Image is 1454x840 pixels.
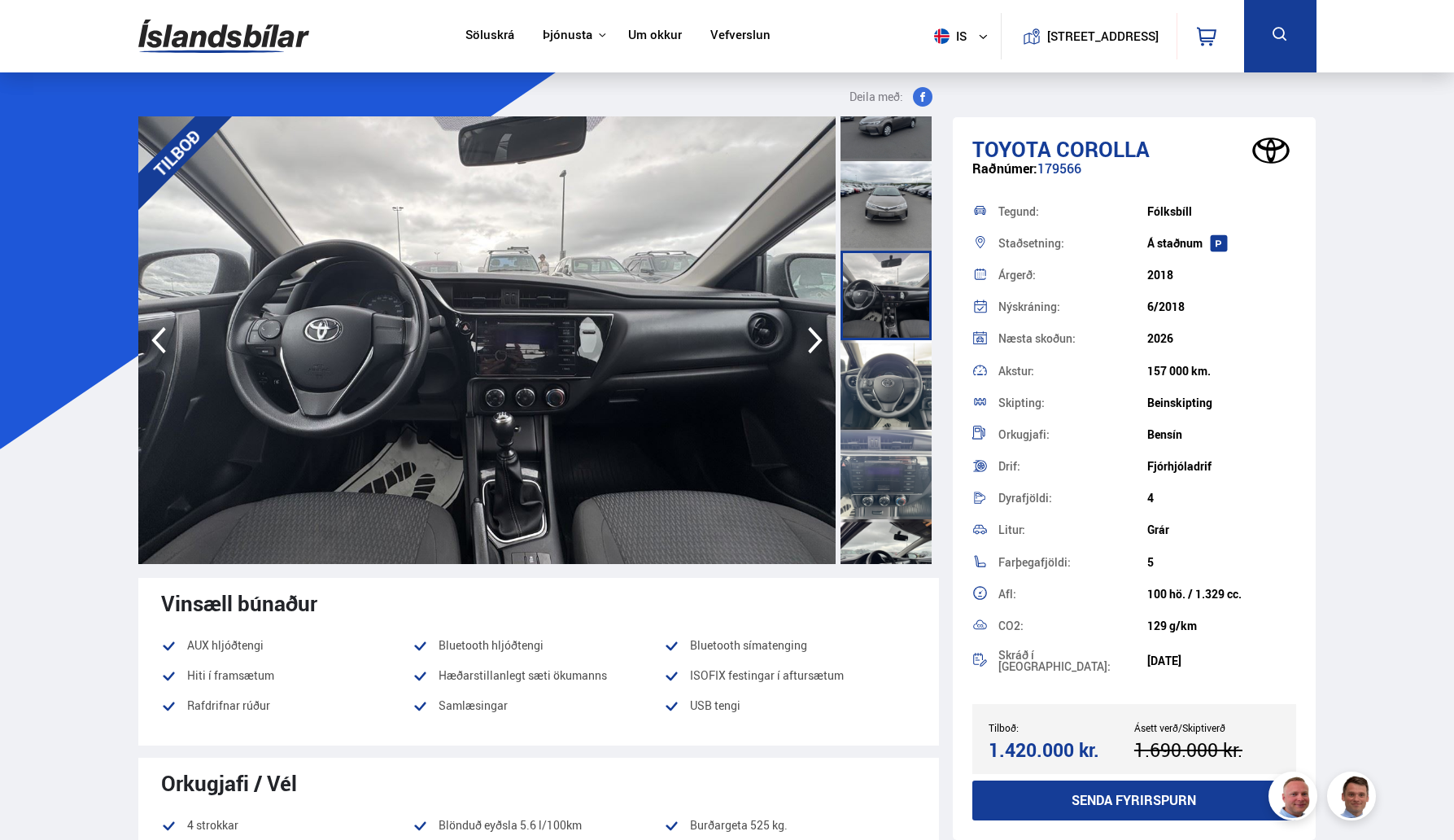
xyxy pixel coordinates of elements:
span: Deila með: [849,87,903,107]
button: Deila með: [843,87,939,107]
div: Staðsetning: [998,238,1147,249]
div: Skráð í [GEOGRAPHIC_DATA]: [998,650,1147,672]
div: Vinsæll búnaður [161,591,916,615]
div: Drif: [998,461,1147,472]
span: is [928,28,968,44]
li: Hæðarstillanlegt sæti ökumanns [413,666,664,685]
div: TILBOÐ [116,92,238,214]
div: Dyrafjöldi: [998,492,1147,504]
div: Næsta skoðun: [998,333,1147,344]
li: USB tengi [664,696,915,726]
div: Á staðnum [1147,237,1296,250]
li: Bluetooth símatenging [664,636,915,655]
div: Akstur: [998,365,1147,377]
div: Grár [1147,523,1296,536]
div: Tilboð: [989,722,1134,733]
div: 4 [1147,492,1296,505]
li: Hiti í framsætum [161,666,413,685]
span: Raðnúmer: [972,160,1037,177]
div: Orkugjafi: [998,429,1147,440]
img: svg+xml;base64,PHN2ZyB4bWxucz0iaHR0cDovL3d3dy53My5vcmcvMjAwMC9zdmciIHdpZHRoPSI1MTIiIGhlaWdodD0iNT... [934,28,950,44]
a: [STREET_ADDRESS] [1010,13,1168,59]
img: FbJEzSuNWCJXmdc-.webp [1330,774,1378,823]
a: Vefverslun [710,28,771,45]
div: Fólksbíll [1147,205,1296,218]
div: Beinskipting [1147,396,1296,409]
button: [STREET_ADDRESS] [1054,29,1153,43]
button: Opna LiveChat spjallviðmót [13,7,62,55]
div: 2026 [1147,332,1296,345]
span: Toyota [972,134,1051,164]
li: Samlæsingar [413,696,664,715]
div: 179566 [972,161,1297,193]
div: 129 g/km [1147,619,1296,632]
div: 157 000 km. [1147,365,1296,378]
div: Tegund: [998,206,1147,217]
a: Söluskrá [465,28,514,45]
div: Nýskráning: [998,301,1147,313]
div: 5 [1147,556,1296,569]
img: 3393305.jpeg [138,116,836,564]
div: 6/2018 [1147,300,1296,313]
img: brand logo [1238,125,1303,176]
div: Skipting: [998,397,1147,409]
button: Þjónusta [543,28,592,43]
div: Árgerð: [998,269,1147,281]
img: G0Ugv5HjCgRt.svg [138,10,309,63]
li: Bluetooth hljóðtengi [413,636,664,655]
li: Blönduð eyðsla 5.6 l/100km [413,816,664,835]
li: Burðargeta 525 kg. [664,816,915,835]
a: Um okkur [628,28,682,45]
li: ISOFIX festingar í aftursætum [664,666,915,685]
div: 1.420.000 kr. [989,739,1129,761]
button: Senda fyrirspurn [972,781,1297,820]
div: 2018 [1147,269,1296,282]
li: 4 strokkar [161,816,413,835]
div: 1.690.000 kr. [1134,739,1275,761]
button: is [928,12,1001,60]
div: CO2: [998,620,1147,632]
div: Fjórhjóladrif [1147,460,1296,473]
span: Corolla [1056,134,1150,164]
div: Orkugjafi / Vél [161,771,916,795]
div: 100 hö. / 1.329 cc. [1147,588,1296,601]
div: Litur: [998,524,1147,536]
img: siFngHWaQ9KaOqBr.png [1271,774,1320,823]
li: Rafdrifnar rúður [161,696,413,715]
div: Ásett verð/Skiptiverð [1134,722,1280,733]
div: Bensín [1147,428,1296,441]
li: AUX hljóðtengi [161,636,413,655]
div: Farþegafjöldi: [998,557,1147,568]
div: Afl: [998,588,1147,600]
div: [DATE] [1147,654,1296,667]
